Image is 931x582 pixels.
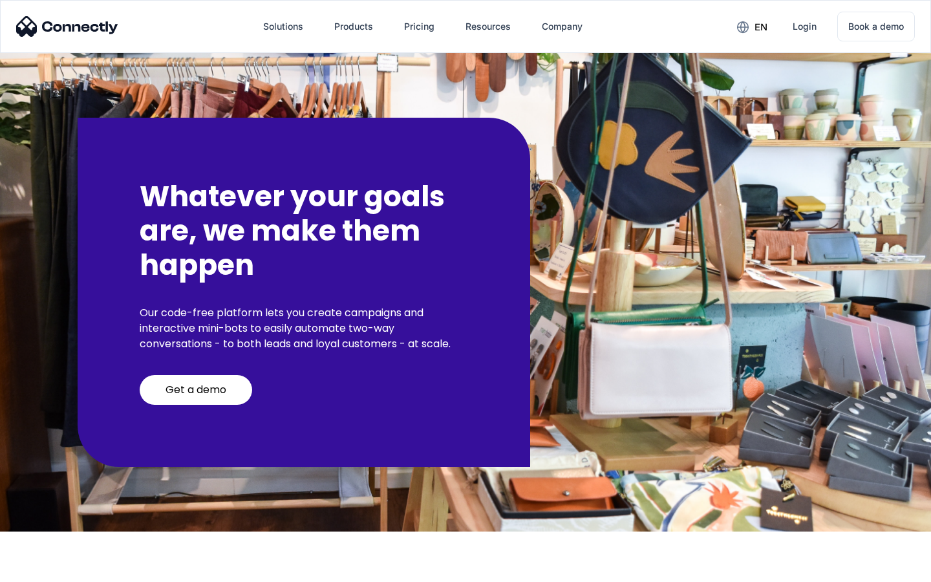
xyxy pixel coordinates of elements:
[394,11,445,42] a: Pricing
[334,17,373,36] div: Products
[455,11,521,42] div: Resources
[404,17,434,36] div: Pricing
[754,18,767,36] div: en
[166,383,226,396] div: Get a demo
[465,17,511,36] div: Resources
[140,305,468,352] p: Our code-free platform lets you create campaigns and interactive mini-bots to easily automate two...
[16,16,118,37] img: Connectly Logo
[253,11,314,42] div: Solutions
[727,17,777,36] div: en
[542,17,583,36] div: Company
[140,180,468,282] h2: Whatever your goals are, we make them happen
[263,17,303,36] div: Solutions
[531,11,593,42] div: Company
[782,11,827,42] a: Login
[793,17,817,36] div: Login
[324,11,383,42] div: Products
[837,12,915,41] a: Book a demo
[13,559,78,577] aside: Language selected: English
[26,559,78,577] ul: Language list
[140,375,252,405] a: Get a demo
